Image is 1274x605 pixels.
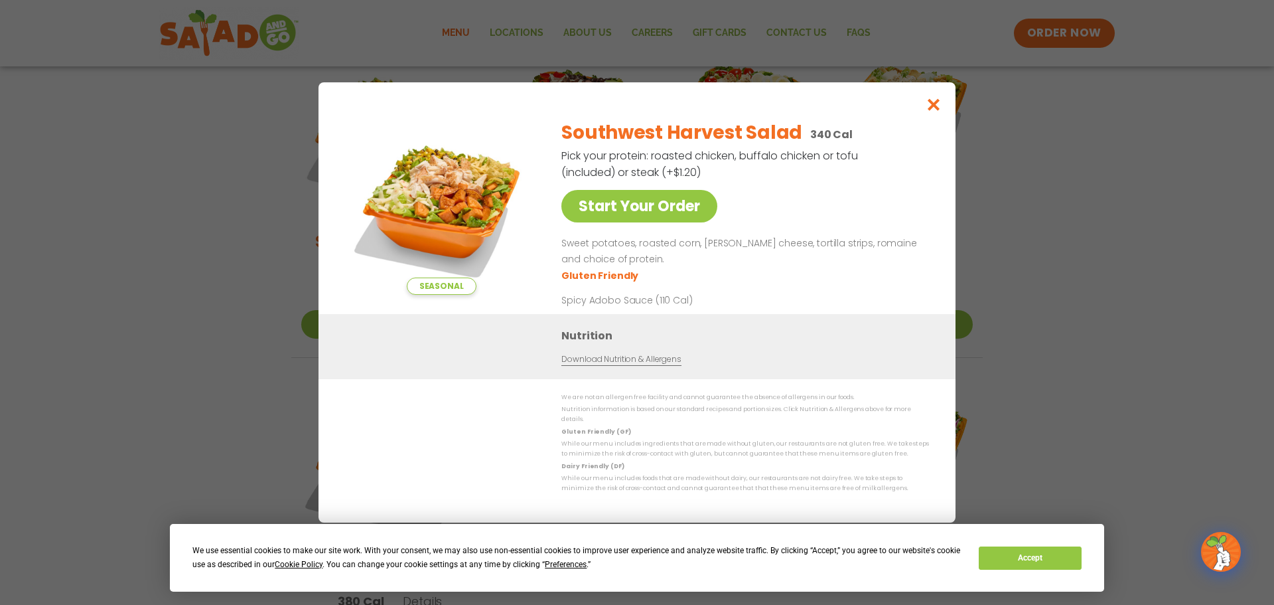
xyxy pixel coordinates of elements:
h2: Southwest Harvest Salad [561,119,802,147]
button: Accept [979,547,1081,570]
p: We are not an allergen free facility and cannot guarantee the absence of allergens in our foods. [561,392,929,402]
p: Pick your protein: roasted chicken, buffalo chicken or tofu (included) or steak (+$1.20) [561,147,860,181]
button: Close modal [912,82,955,127]
p: Spicy Adobo Sauce (110 Cal) [561,294,807,307]
p: While our menu includes ingredients that are made without gluten, our restaurants are not gluten ... [561,439,929,460]
div: Cookie Consent Prompt [170,524,1104,592]
a: Download Nutrition & Allergens [561,353,681,366]
span: Cookie Policy [275,560,322,569]
p: While our menu includes foods that are made without dairy, our restaurants are not dairy free. We... [561,474,929,494]
p: Sweet potatoes, roasted corn, [PERSON_NAME] cheese, tortilla strips, romaine and choice of protein. [561,236,924,268]
h3: Nutrition [561,327,936,344]
span: Preferences [545,560,587,569]
div: We use essential cookies to make our site work. With your consent, we may also use non-essential ... [192,544,963,572]
span: Seasonal [407,278,476,295]
p: Nutrition information is based on our standard recipes and portion sizes. Click Nutrition & Aller... [561,404,929,425]
li: Gluten Friendly [561,269,640,283]
img: wpChatIcon [1202,533,1239,570]
a: Start Your Order [561,190,717,222]
strong: Gluten Friendly (GF) [561,428,630,436]
p: 340 Cal [810,126,853,143]
strong: Dairy Friendly (DF) [561,462,624,470]
img: Featured product photo for Southwest Harvest Salad [348,109,534,295]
